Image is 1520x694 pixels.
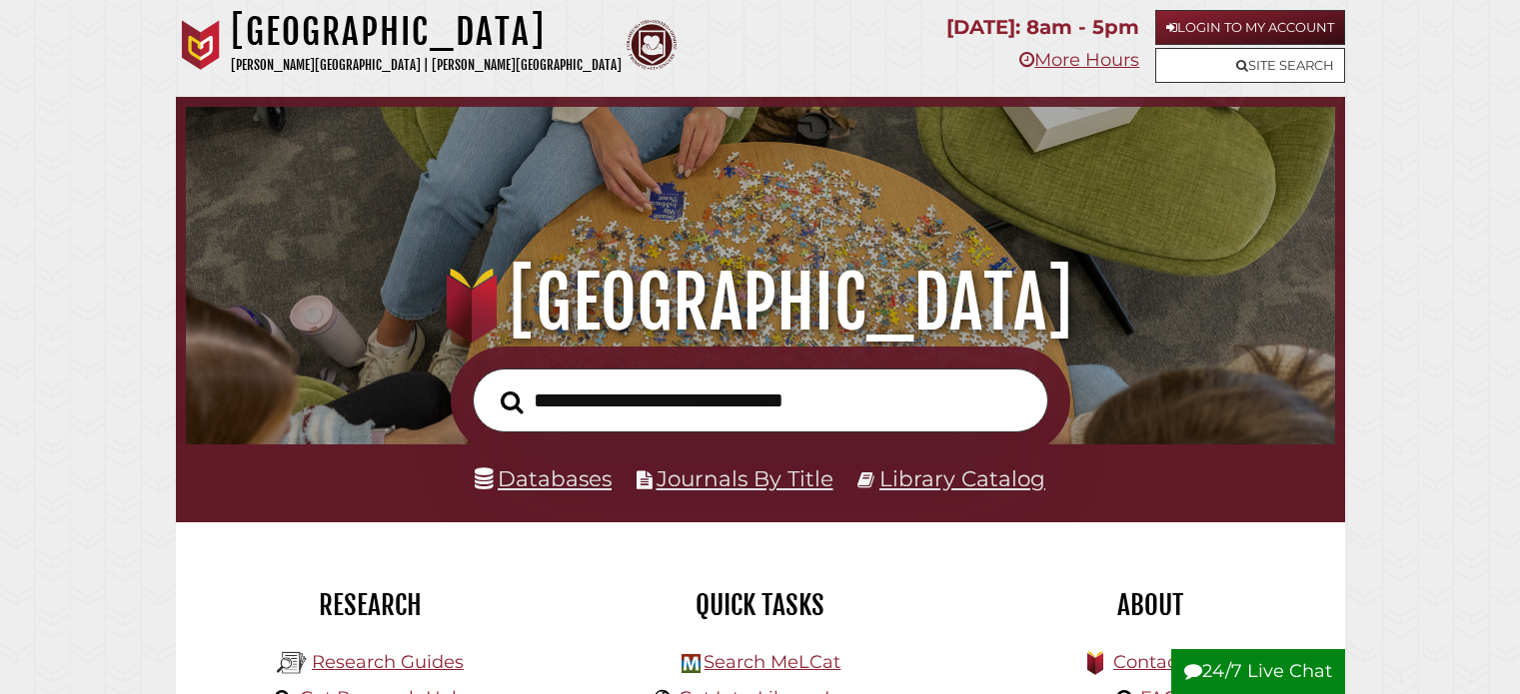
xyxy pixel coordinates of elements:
[475,465,612,491] a: Databases
[879,465,1045,491] a: Library Catalog
[312,651,464,673] a: Research Guides
[682,654,701,673] img: Hekman Library Logo
[1155,10,1345,45] a: Login to My Account
[231,54,622,77] p: [PERSON_NAME][GEOGRAPHIC_DATA] | [PERSON_NAME][GEOGRAPHIC_DATA]
[208,259,1311,347] h1: [GEOGRAPHIC_DATA]
[1155,48,1345,83] a: Site Search
[704,651,840,673] a: Search MeLCat
[231,10,622,54] h1: [GEOGRAPHIC_DATA]
[176,20,226,70] img: Calvin University
[946,10,1139,45] p: [DATE]: 8am - 5pm
[581,588,940,622] h2: Quick Tasks
[277,648,307,678] img: Hekman Library Logo
[657,465,833,491] a: Journals By Title
[491,384,534,419] button: Search
[1113,651,1212,673] a: Contact Us
[627,20,677,70] img: Calvin Theological Seminary
[501,389,524,413] i: Search
[191,588,551,622] h2: Research
[1019,49,1139,71] a: More Hours
[970,588,1330,622] h2: About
